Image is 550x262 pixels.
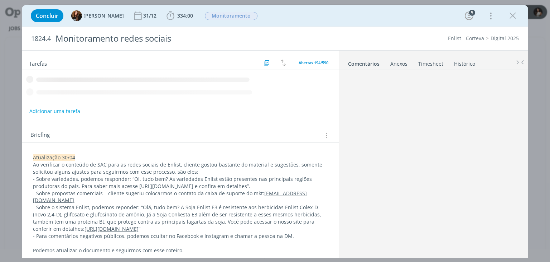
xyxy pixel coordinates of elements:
span: [PERSON_NAME] [83,13,124,18]
span: Tarefas [29,59,47,67]
button: Adicionar uma tarefa [29,105,81,118]
span: Monitoramento [205,12,257,20]
span: Briefing [30,131,50,140]
span: ” [139,225,140,232]
a: Digital 2025 [491,35,519,42]
a: Histórico [454,57,476,67]
button: T[PERSON_NAME] [71,10,124,21]
span: Abertas 194/590 [299,60,328,65]
button: Concluir [31,9,63,22]
button: 5 [463,10,475,22]
span: Ao verificar o conteúdo de SAC para as redes sociais de Enlist, cliente gostou bastante do materi... [33,161,324,175]
a: Enlist - Corteva [448,35,484,42]
span: Atualização 30/04 [33,154,75,161]
div: 31/12 [143,13,158,18]
a: [EMAIL_ADDRESS][DOMAIN_NAME] [33,190,307,204]
span: - Sobre o sistema Enlist, podemos reponder: “Olá, tudo bem? A Soja Enlist E3 é resistente aos her... [33,204,323,232]
span: - Sobre variedades, podemos responder: “Oi, tudo bem? As variedades Enlist estão presentes nas pr... [33,176,313,190]
span: - Sobre propostas comerciais – cliente sugeriu colocarmos o contato da caixa de suporte do mkt: [33,190,264,197]
a: Timesheet [418,57,444,67]
a: [URL][DOMAIN_NAME] [85,225,139,232]
button: 334:00 [165,10,195,22]
span: - Para comentários negativos públicos, podemos ocultar no Facebook e Instagram e chamar a pessoa ... [33,233,294,239]
span: Concluir [36,13,58,19]
a: Comentários [348,57,380,67]
img: arrow-down-up.svg [281,60,286,66]
img: T [71,10,82,21]
button: Monitoramento [204,11,258,20]
div: Anexos [390,60,407,67]
div: 5 [469,10,475,16]
div: Monitoramento redes sociais [52,30,313,47]
p: Podemos atualizar o documento e seguirmos com esse roteiro. [33,247,328,254]
div: dialog [22,5,528,258]
span: 334:00 [177,12,193,19]
span: 1824.4 [31,35,51,43]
